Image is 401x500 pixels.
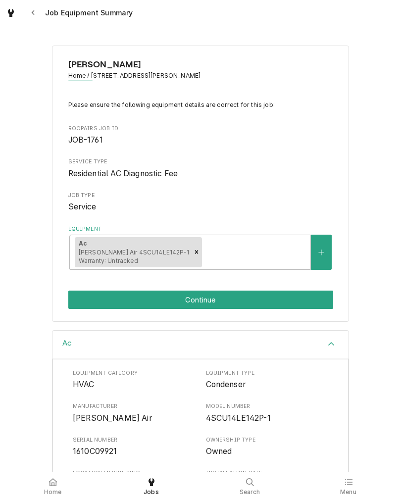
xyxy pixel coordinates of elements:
div: Equipment Type [206,369,329,391]
span: Job Type [68,201,333,213]
span: Search [240,488,260,496]
span: Job Equipment Summary [42,8,133,18]
a: Jobs [102,474,200,498]
div: Installation Date [206,469,329,491]
span: Location in Building [73,469,196,477]
div: Equipment [68,225,333,270]
span: Address [68,71,333,80]
span: Equipment Type [206,379,329,391]
button: Create New Equipment [311,235,332,270]
span: Equipment Category [73,379,196,391]
div: Job Type [68,192,333,213]
span: Service Type [68,168,333,180]
div: Accordion Header [52,331,349,359]
span: Residential AC Diagnostic Fee [68,169,178,178]
span: Model Number [206,402,329,410]
div: Ownership Type [206,436,329,457]
label: Equipment [68,225,333,233]
a: Menu [300,474,397,498]
span: Home [44,488,62,496]
strong: Ac [79,240,87,247]
button: Continue [68,291,333,309]
span: 4SCU14LE142P-1 [206,413,271,423]
div: Manufacturer [73,402,196,424]
svg: Create New Equipment [318,249,324,256]
span: Model Number [206,412,329,424]
div: Client Information [68,58,333,88]
span: Manufacturer [73,402,196,410]
div: Model Number [206,402,329,424]
span: Jobs [144,488,159,496]
span: [PERSON_NAME] Air 4SCU14LE142P-1 Warranty: Untracked [79,249,189,265]
div: Serial Number [73,436,196,457]
span: Name [68,58,333,71]
span: Job Type [68,192,333,200]
div: Job Equipment Summary Form [52,46,349,322]
span: Ownership Type [206,436,329,444]
div: Button Group [68,291,333,309]
span: Owned [206,447,232,456]
span: Service [68,202,97,211]
span: HVAC [73,380,95,389]
div: Job Equipment Summary [68,100,333,270]
span: Installation Date [206,469,329,477]
a: Search [201,474,299,498]
span: JOB-1761 [68,135,103,145]
button: Accordion Details Expand Trigger [52,331,349,359]
div: Button Group Row [68,291,333,309]
div: Location in Building [73,469,196,491]
span: Roopairs Job ID [68,125,333,133]
div: Equipment Category [73,369,196,391]
span: Equipment Category [73,369,196,377]
span: Equipment Type [206,369,329,377]
span: Service Type [68,158,333,166]
a: Home [4,474,101,498]
span: Ownership Type [206,446,329,457]
button: Navigate back [24,4,42,22]
span: Manufacturer [73,412,196,424]
span: Menu [340,488,356,496]
p: Please ensure the following equipment details are correct for this job: [68,100,333,109]
span: 1610C09921 [73,447,117,456]
span: Serial Number [73,446,196,457]
div: Service Type [68,158,333,179]
h3: Ac [62,339,72,348]
a: Go to Jobs [2,4,20,22]
div: Roopairs Job ID [68,125,333,146]
span: [PERSON_NAME] Air [73,413,152,423]
span: Serial Number [73,436,196,444]
span: Condenser [206,380,246,389]
span: Roopairs Job ID [68,134,333,146]
div: Remove [object Object] [191,237,202,268]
